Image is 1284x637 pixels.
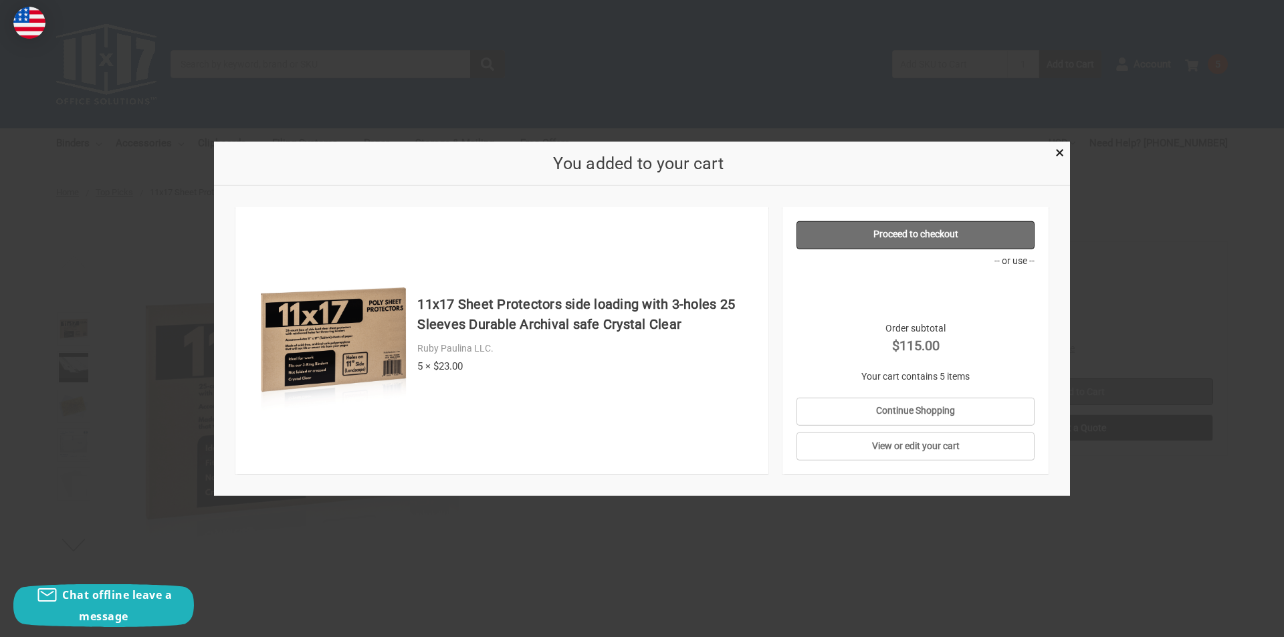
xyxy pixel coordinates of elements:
strong: $115.00 [796,335,1035,355]
a: View or edit your cart [796,432,1035,461]
h2: You added to your cart [235,150,1042,176]
button: Chat offline leave a message [13,584,194,627]
div: Ruby Paulina LLC. [417,342,754,356]
h4: 11x17 Sheet Protectors side loading with 3-holes 25 Sleeves Durable Archival safe Crystal Clear [417,294,754,334]
div: 5 × $23.00 [417,358,754,374]
img: 11x17 Sheet Protectors side loading with 3-holes 25 Sleeves Durable Archival safe Crystal Clear [256,263,411,418]
img: duty and tax information for United States [13,7,45,39]
a: Close [1053,144,1067,158]
p: Your cart contains 5 items [796,369,1035,383]
div: Order subtotal [796,321,1035,355]
a: Continue Shopping [796,397,1035,425]
span: Chat offline leave a message [62,588,172,624]
p: -- or use -- [796,253,1035,267]
a: Proceed to checkout [796,221,1035,249]
span: × [1055,143,1064,162]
